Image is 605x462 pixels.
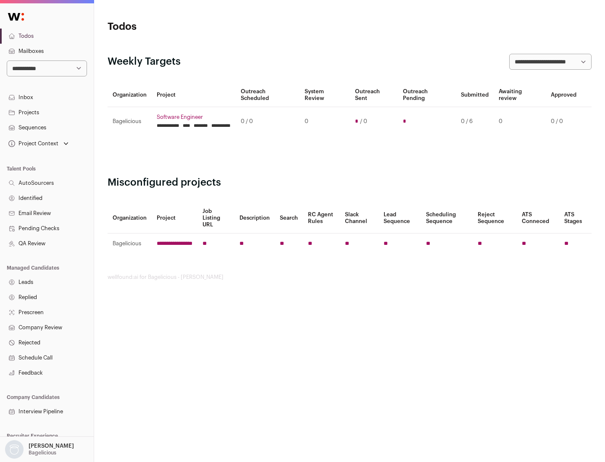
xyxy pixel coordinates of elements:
p: Bagelicious [29,449,56,456]
button: Open dropdown [3,440,76,459]
span: / 0 [360,118,367,125]
p: [PERSON_NAME] [29,443,74,449]
th: ATS Conneced [517,203,559,234]
div: Project Context [7,140,58,147]
th: Project [152,203,197,234]
td: 0 [300,107,350,136]
th: RC Agent Rules [303,203,339,234]
th: Submitted [456,83,494,107]
th: Reject Sequence [473,203,517,234]
th: Awaiting review [494,83,546,107]
th: Approved [546,83,581,107]
td: 0 [494,107,546,136]
th: Project [152,83,236,107]
button: Open dropdown [7,138,70,150]
th: Slack Channel [340,203,379,234]
h1: Todos [108,20,269,34]
td: 0 / 0 [546,107,581,136]
img: nopic.png [5,440,24,459]
td: 0 / 0 [236,107,300,136]
th: Organization [108,203,152,234]
h2: Misconfigured projects [108,176,592,189]
th: System Review [300,83,350,107]
h2: Weekly Targets [108,55,181,68]
td: Bagelicious [108,107,152,136]
th: Outreach Scheduled [236,83,300,107]
th: Job Listing URL [197,203,234,234]
th: Outreach Sent [350,83,398,107]
th: Description [234,203,275,234]
th: Search [275,203,303,234]
th: Scheduling Sequence [421,203,473,234]
th: ATS Stages [559,203,592,234]
td: 0 / 6 [456,107,494,136]
th: Lead Sequence [379,203,421,234]
footer: wellfound:ai for Bagelicious - [PERSON_NAME] [108,274,592,281]
th: Outreach Pending [398,83,455,107]
td: Bagelicious [108,234,152,254]
img: Wellfound [3,8,29,25]
th: Organization [108,83,152,107]
a: Software Engineer [157,114,231,121]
